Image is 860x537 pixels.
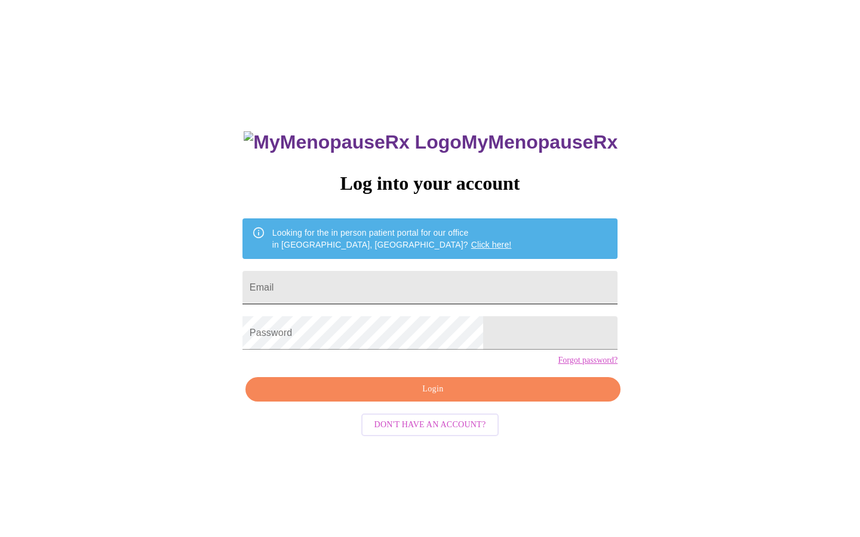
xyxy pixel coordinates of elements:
a: Forgot password? [558,356,618,365]
div: Looking for the in person patient portal for our office in [GEOGRAPHIC_DATA], [GEOGRAPHIC_DATA]? [272,222,512,255]
h3: Log into your account [242,172,618,195]
button: Login [245,377,621,402]
button: Don't have an account? [361,413,499,437]
h3: MyMenopauseRx [244,131,618,153]
a: Don't have an account? [358,418,502,428]
img: MyMenopauseRx Logo [244,131,461,153]
span: Don't have an account? [374,418,486,433]
a: Click here! [471,240,512,249]
span: Login [259,382,607,397]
